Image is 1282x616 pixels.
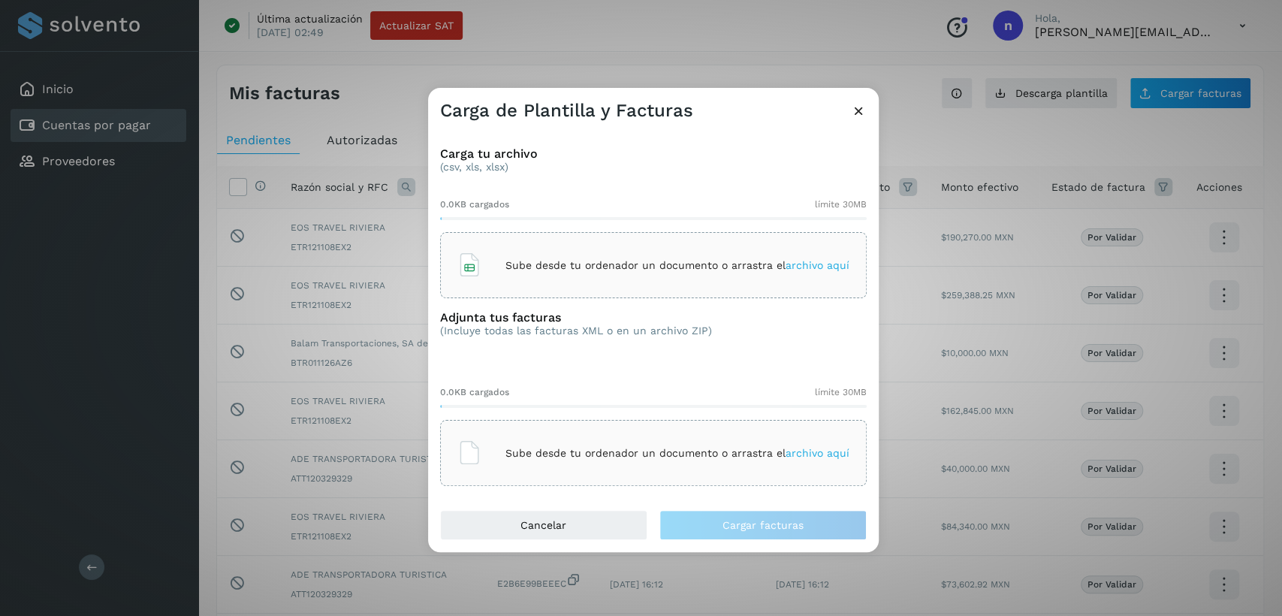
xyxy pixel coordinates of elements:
button: Cancelar [440,510,647,540]
span: Cancelar [520,520,566,530]
p: Sube desde tu ordenador un documento o arrastra el [505,259,849,272]
h3: Carga de Plantilla y Facturas [440,100,693,122]
p: (csv, xls, xlsx) [440,161,867,174]
span: 0.0KB cargados [440,385,509,399]
span: límite 30MB [815,198,867,211]
span: archivo aquí [786,447,849,459]
p: (Incluye todas las facturas XML o en un archivo ZIP) [440,325,712,337]
h3: Adjunta tus facturas [440,310,712,325]
span: archivo aquí [786,259,849,271]
span: 0.0KB cargados [440,198,509,211]
span: Cargar facturas [722,520,804,530]
p: Sube desde tu ordenador un documento o arrastra el [505,447,849,460]
span: límite 30MB [815,385,867,399]
button: Cargar facturas [659,510,867,540]
h3: Carga tu archivo [440,146,867,161]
